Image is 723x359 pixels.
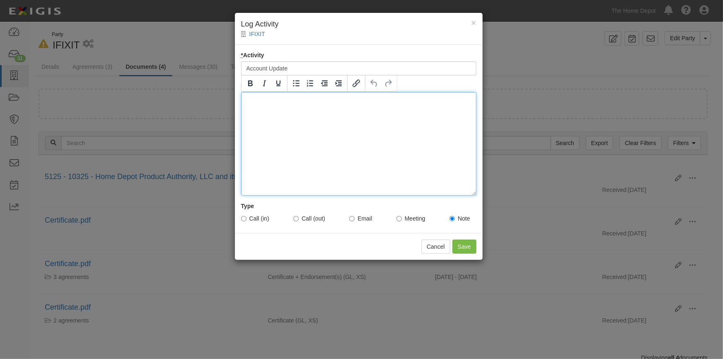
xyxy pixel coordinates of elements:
button: Numbered list [303,76,317,90]
input: Note [450,216,455,221]
button: Undo [367,76,381,90]
input: Call (out) [293,216,299,221]
input: Email [349,216,355,221]
a: IFIXIT [249,31,265,37]
label: Note [450,214,470,223]
button: Cancel [421,240,450,254]
span: × [471,18,476,27]
label: Activity [241,51,264,59]
input: Meeting [397,216,402,221]
label: Meeting [397,214,426,223]
abbr: required [241,52,243,58]
label: Email [349,214,372,223]
h4: Log Activity [241,19,476,30]
button: Increase indent [331,76,346,90]
button: Redo [381,76,395,90]
button: Decrease indent [317,76,331,90]
button: Italic [257,76,271,90]
input: Call (in) [241,216,247,221]
button: Bullet list [289,76,303,90]
label: Call (in) [241,214,269,223]
label: Type [241,202,254,210]
label: Call (out) [293,214,325,223]
button: Bold [243,76,257,90]
button: Insert/edit link [349,76,363,90]
input: Save [452,240,476,254]
button: Underline [271,76,285,90]
button: Close [471,18,476,27]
